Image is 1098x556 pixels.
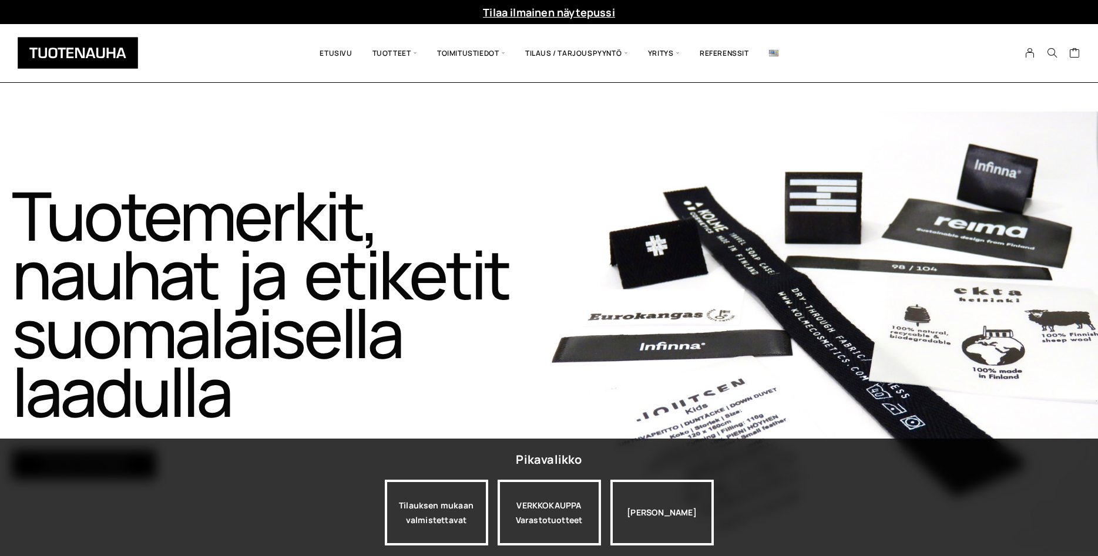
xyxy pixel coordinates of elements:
[515,33,638,73] span: Tilaus / Tarjouspyyntö
[610,480,714,545] div: [PERSON_NAME]
[427,33,515,73] span: Toimitustiedot
[1041,48,1063,58] button: Search
[638,33,690,73] span: Yritys
[12,186,549,420] h1: Tuotemerkit, nauhat ja etiketit suomalaisella laadulla​
[1069,47,1080,61] a: Cart
[769,50,778,56] img: English
[483,5,615,19] a: Tilaa ilmainen näytepussi
[385,480,488,545] a: Tilauksen mukaan valmistettavat
[18,37,138,69] img: Tuotenauha Oy
[1019,48,1042,58] a: My Account
[310,33,362,73] a: Etusivu
[498,480,601,545] a: VERKKOKAUPPAVarastotuotteet
[362,33,427,73] span: Tuotteet
[498,480,601,545] div: VERKKOKAUPPA Varastotuotteet
[516,449,582,470] div: Pikavalikko
[690,33,759,73] a: Referenssit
